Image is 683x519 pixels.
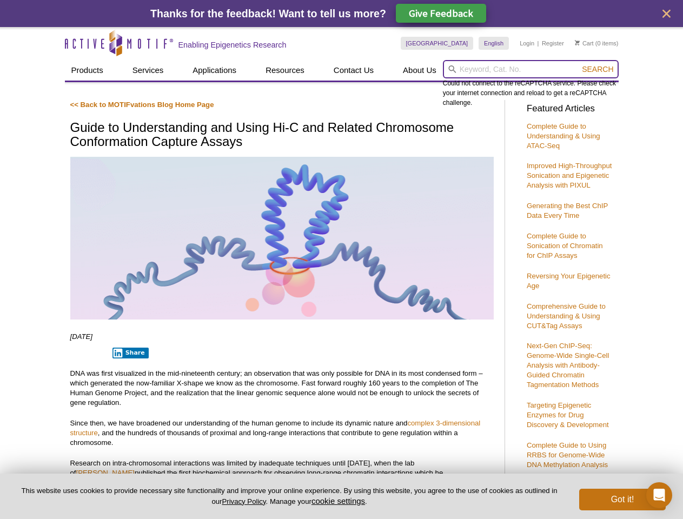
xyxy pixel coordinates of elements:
button: Got it! [579,489,666,510]
a: Complete Guide to Understanding & Using ATAC-Seq [527,122,600,150]
a: Cart [575,39,594,47]
div: Open Intercom Messenger [646,482,672,508]
a: Targeting Epigenetic Enzymes for Drug Discovery & Development [527,401,609,429]
a: Generating the Best ChIP Data Every Time [527,202,608,219]
a: Complete Guide to Sonication of Chromatin for ChIP Assays [527,232,603,259]
a: [PERSON_NAME] [76,469,135,477]
a: Privacy Policy [222,497,266,505]
p: Since then, we have broadened our understanding of the human genome to include its dynamic nature... [70,418,494,448]
div: Could not connect to the reCAPTCHA service. Please check your internet connection and reload to g... [443,60,619,108]
button: Share [112,348,149,358]
span: Give Feedback [409,7,473,19]
img: Your Cart [575,40,580,45]
a: Products [65,60,110,81]
span: Thanks for the feedback! Want to tell us more? [150,8,386,19]
li: (0 items) [575,37,619,50]
a: Complete Guide to Using RRBS for Genome-Wide DNA Methylation Analysis [527,441,608,469]
a: Applications [186,60,243,81]
a: Resources [259,60,311,81]
a: Register [542,39,564,47]
p: Research on intra-chromosomal interactions was limited by inadequate techniques until [DATE], whe... [70,458,494,507]
a: Improved High-Throughput Sonication and Epigenetic Analysis with PIXUL [527,162,612,189]
a: English [479,37,509,50]
a: Next-Gen ChIP-Seq: Genome-Wide Single-Cell Analysis with Antibody-Guided Chromatin Tagmentation M... [527,342,609,389]
iframe: X Post Button [70,347,105,358]
li: | [538,37,539,50]
a: Login [520,39,534,47]
a: About Us [396,60,443,81]
p: This website uses cookies to provide necessary site functionality and improve your online experie... [17,486,561,507]
a: Contact Us [327,60,380,81]
span: Search [582,65,613,74]
img: Hi-C [70,157,494,320]
a: Comprehensive Guide to Understanding & Using CUT&Tag Assays [527,302,606,330]
h2: Enabling Epigenetics Research [178,40,287,50]
h3: Featured Articles [527,104,613,114]
button: Search [579,64,616,74]
button: close [660,7,673,21]
p: DNA was first visualized in the mid-nineteenth century; an observation that was only possible for... [70,369,494,408]
a: << Back to MOTIFvations Blog Home Page [70,101,214,109]
a: [GEOGRAPHIC_DATA] [401,37,474,50]
button: cookie settings [311,496,365,505]
a: Reversing Your Epigenetic Age [527,272,611,290]
a: Services [126,60,170,81]
em: [DATE] [70,332,93,341]
input: Keyword, Cat. No. [443,60,619,78]
h1: Guide to Understanding and Using Hi-C and Related Chromosome Conformation Capture Assays [70,121,494,150]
